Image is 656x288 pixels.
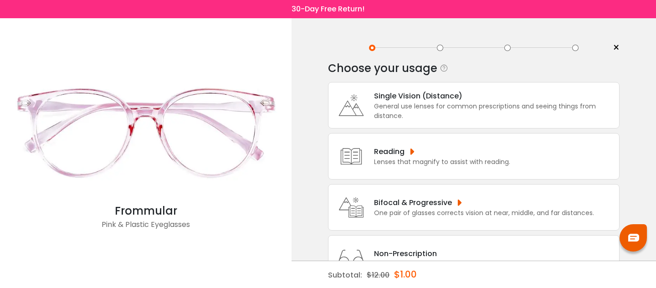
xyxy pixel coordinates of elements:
[374,102,615,121] div: General use lenses for common prescriptions and seeing things from distance.
[606,41,620,55] a: ×
[394,261,417,288] div: $1.00
[374,248,493,259] div: Non-Prescription
[374,259,493,269] div: Basic lenses with no vision correction.
[5,219,287,237] div: Pink & Plastic Eyeglasses
[374,208,594,218] div: One pair of glasses corrects vision at near, middle, and far distances.
[328,59,437,77] div: Choose your usage
[374,90,615,102] div: Single Vision (Distance)
[613,41,620,55] span: ×
[5,203,287,219] div: Frommular
[5,62,287,203] img: Pink Frommular - Plastic Eyeglasses
[628,234,639,242] img: chat
[374,146,510,157] div: Reading
[374,197,594,208] div: Bifocal & Progressive
[374,157,510,167] div: Lenses that magnify to assist with reading.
